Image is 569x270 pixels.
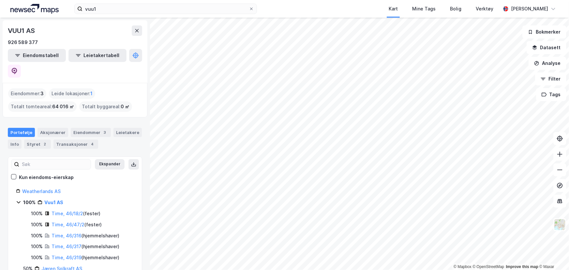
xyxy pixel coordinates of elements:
button: Ekspander [95,159,125,170]
div: Kun eiendoms-eierskap [19,173,74,181]
button: Filter [535,72,566,85]
a: Time, 46/316 [52,233,82,238]
button: Eiendomstabell [8,49,66,62]
div: ( hjemmelshaver ) [52,232,119,240]
a: Time, 46/317 [52,244,82,249]
button: Analyse [529,57,566,70]
div: Mine Tags [412,5,436,13]
div: 100% [31,210,43,217]
span: 0 ㎡ [121,103,129,111]
a: Vuu1 AS [44,200,63,205]
iframe: Chat Widget [536,239,569,270]
div: Leide lokasjoner : [49,88,95,99]
input: Søk [19,159,91,169]
div: 2 [42,141,48,147]
div: VUU1 AS [8,25,36,36]
div: Info [8,140,22,149]
div: ( fester ) [52,221,102,229]
div: Kart [389,5,398,13]
div: Verktøy [476,5,493,13]
a: Mapbox [454,264,472,269]
img: logo.a4113a55bc3d86da70a041830d287a7e.svg [10,4,59,14]
div: 100% [31,254,43,262]
span: 3 [40,90,44,97]
div: ( hjemmelshaver ) [52,254,119,262]
button: Leietakertabell [68,49,127,62]
div: 4 [89,141,96,147]
button: Tags [536,88,566,101]
div: ( fester ) [52,210,100,217]
div: Leietakere [113,128,142,137]
div: Portefølje [8,128,35,137]
button: Datasett [527,41,566,54]
div: Bolig [450,5,461,13]
div: 3 [102,129,108,136]
a: Time, 46/319 [52,255,82,260]
div: [PERSON_NAME] [511,5,548,13]
div: Eiendommer : [8,88,46,99]
a: Weatherlands AS [22,188,61,194]
a: Time, 46/47/2 [52,222,84,227]
div: Aksjonærer [37,128,68,137]
span: 1 [90,90,93,97]
div: Transaksjoner [53,140,98,149]
div: Eiendommer [71,128,111,137]
div: 100% [31,243,43,250]
input: Søk på adresse, matrikkel, gårdeiere, leietakere eller personer [82,4,249,14]
a: Improve this map [506,264,538,269]
a: Time, 46/18/2 [52,211,83,216]
div: 100% [31,221,43,229]
button: Bokmerker [522,25,566,38]
div: Styret [24,140,51,149]
a: OpenStreetMap [473,264,504,269]
div: 100% [31,232,43,240]
img: Z [554,218,566,231]
div: Kontrollprogram for chat [536,239,569,270]
div: 100% [23,199,36,206]
span: 64 016 ㎡ [52,103,74,111]
div: 926 589 377 [8,38,38,46]
div: Totalt byggareal : [79,101,132,112]
div: Totalt tomteareal : [8,101,77,112]
div: ( hjemmelshaver ) [52,243,119,250]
